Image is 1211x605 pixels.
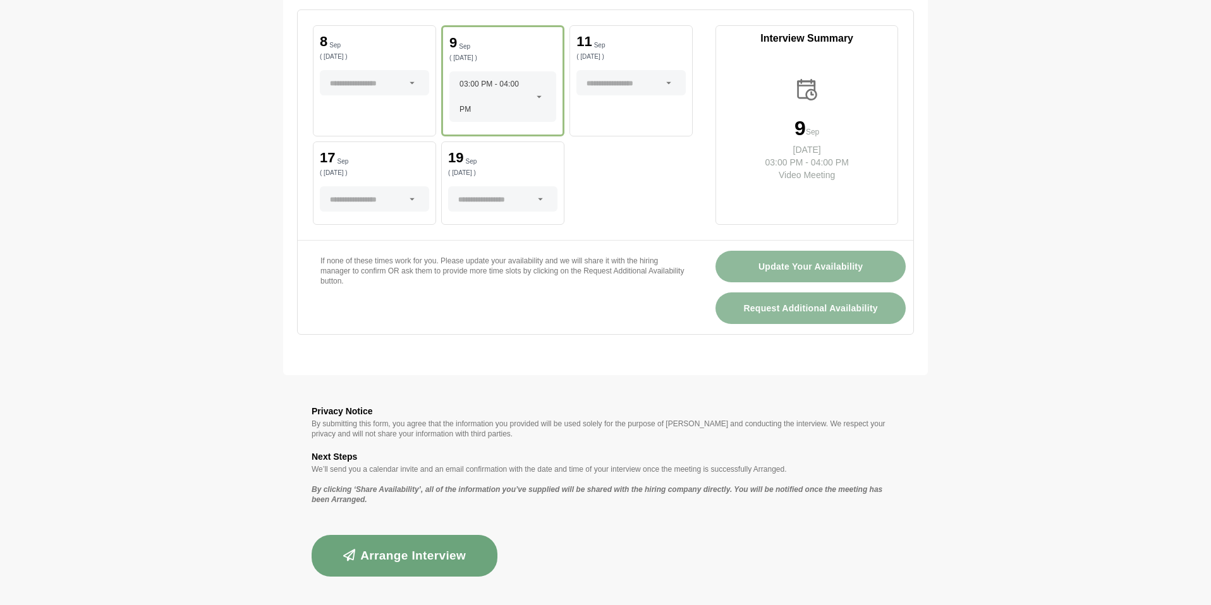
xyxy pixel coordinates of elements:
p: 11 [576,35,592,49]
p: ( [DATE] ) [448,170,557,176]
p: We’ll send you a calendar invite and an email confirmation with the date and time of your intervi... [312,464,899,474]
button: Arrange Interview [312,535,497,577]
p: Sep [806,126,819,138]
p: 9 [794,118,806,138]
span: 03:00 PM - 04:00 PM [459,71,530,122]
p: [DATE] [755,143,859,156]
p: If none of these times work for you. Please update your availability and we will share it with th... [320,256,685,286]
button: Request Additional Availability [715,292,906,324]
p: 03:00 PM - 04:00 PM [755,156,859,169]
p: Sep [466,159,477,165]
p: ( [DATE] ) [320,54,429,60]
p: 9 [449,36,457,50]
p: Sep [329,42,341,49]
p: ( [DATE] ) [320,170,429,176]
button: Update Your Availability [715,251,906,282]
p: 8 [320,35,327,49]
p: Video Meeting [755,169,859,181]
p: 17 [320,151,335,165]
p: Sep [337,159,348,165]
h3: Privacy Notice [312,404,899,419]
img: calender [794,76,820,103]
p: Sep [594,42,605,49]
p: Interview Summary [716,31,898,46]
p: ( [DATE] ) [576,54,686,60]
h3: Next Steps [312,449,899,464]
p: ( [DATE] ) [449,55,556,61]
p: 19 [448,151,463,165]
p: By submitting this form, you agree that the information you provided will be used solely for the ... [312,419,899,439]
p: Sep [459,44,470,50]
p: By clicking ‘Share Availability’, all of the information you’ve supplied will be shared with the ... [312,484,899,505]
